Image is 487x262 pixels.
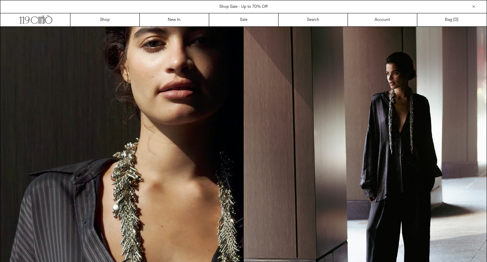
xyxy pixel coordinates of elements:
a: Bag () [417,13,487,26]
span: 0 [455,17,457,23]
a: Sale [209,13,279,26]
a: New In [140,13,209,26]
a: Search [279,13,348,26]
a: Shop [70,13,140,26]
span: ) [455,17,458,23]
a: Shop Sale - Up to 70% Off [219,4,268,10]
a: Account [348,13,417,26]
